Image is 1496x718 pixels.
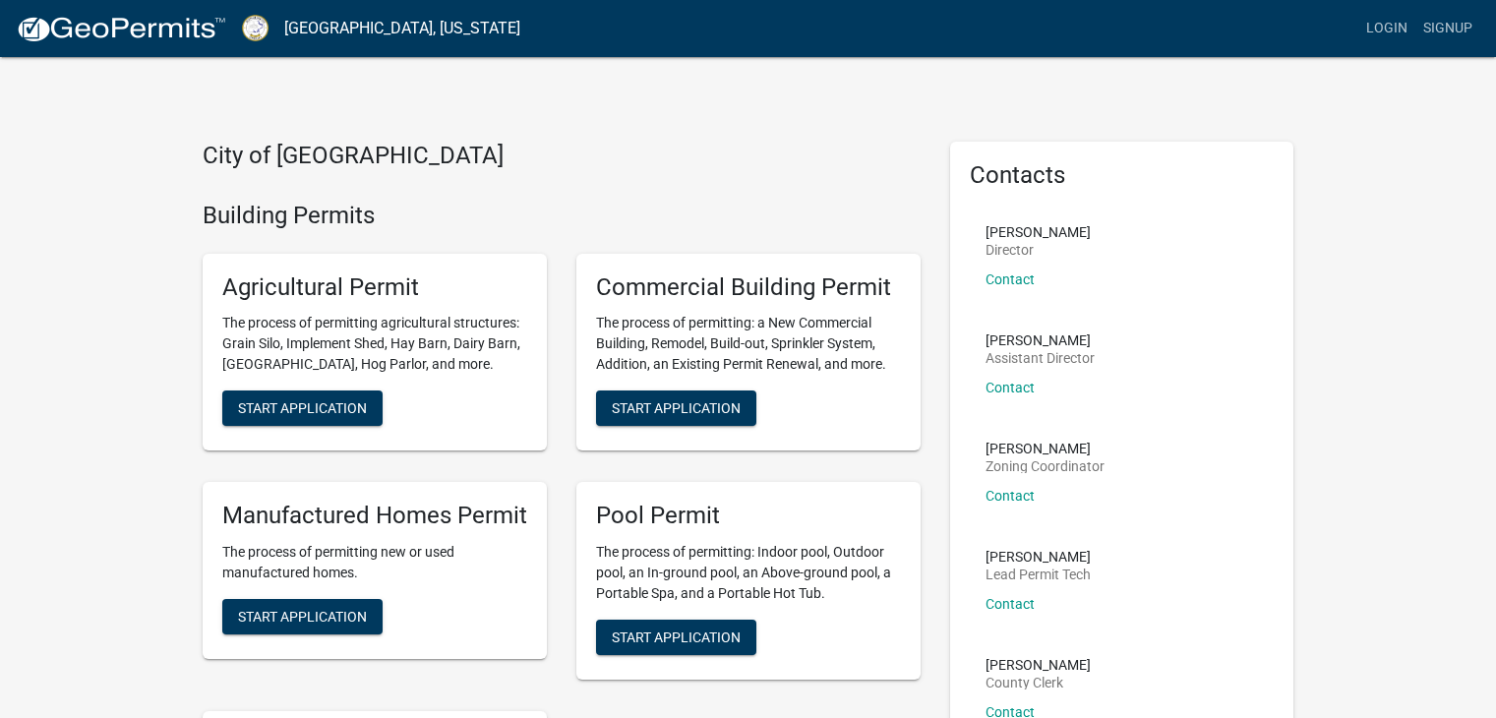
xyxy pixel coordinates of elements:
span: Start Application [612,400,741,416]
p: [PERSON_NAME] [986,442,1105,455]
p: [PERSON_NAME] [986,333,1095,347]
h5: Agricultural Permit [222,273,527,302]
a: Signup [1415,10,1480,47]
h5: Pool Permit [596,502,901,530]
a: Contact [986,271,1035,287]
p: County Clerk [986,676,1091,689]
h4: Building Permits [203,202,921,230]
button: Start Application [596,390,756,426]
p: Director [986,243,1091,257]
a: Contact [986,596,1035,612]
img: Putnam County, Georgia [242,15,269,41]
p: Assistant Director [986,351,1095,365]
button: Start Application [222,599,383,634]
p: The process of permitting: Indoor pool, Outdoor pool, an In-ground pool, an Above-ground pool, a ... [596,542,901,604]
p: Zoning Coordinator [986,459,1105,473]
p: [PERSON_NAME] [986,550,1091,564]
h5: Contacts [970,161,1275,190]
p: The process of permitting: a New Commercial Building, Remodel, Build-out, Sprinkler System, Addit... [596,313,901,375]
h4: City of [GEOGRAPHIC_DATA] [203,142,921,170]
span: Start Application [238,400,367,416]
a: [GEOGRAPHIC_DATA], [US_STATE] [284,12,520,45]
span: Start Application [612,629,741,645]
button: Start Application [222,390,383,426]
p: The process of permitting agricultural structures: Grain Silo, Implement Shed, Hay Barn, Dairy Ba... [222,313,527,375]
p: [PERSON_NAME] [986,225,1091,239]
span: Start Application [238,609,367,625]
a: Contact [986,488,1035,504]
p: Lead Permit Tech [986,568,1091,581]
p: [PERSON_NAME] [986,658,1091,672]
p: The process of permitting new or used manufactured homes. [222,542,527,583]
a: Contact [986,380,1035,395]
button: Start Application [596,620,756,655]
h5: Manufactured Homes Permit [222,502,527,530]
h5: Commercial Building Permit [596,273,901,302]
a: Login [1358,10,1415,47]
